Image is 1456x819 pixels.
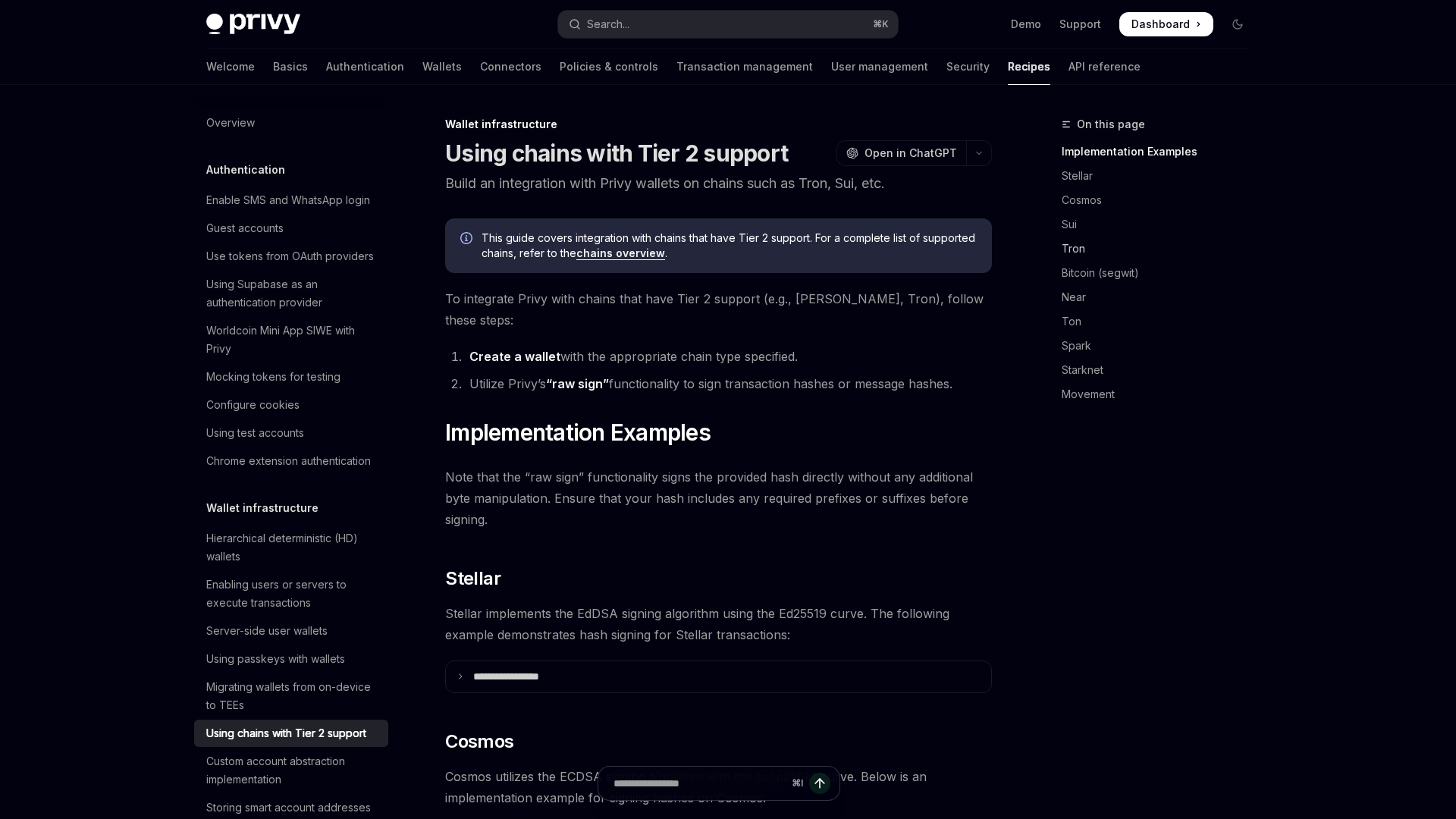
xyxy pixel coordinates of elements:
div: Using Supabase as an authentication provider [206,275,379,312]
span: Stellar [445,566,500,591]
a: Dashboard [1119,12,1213,36]
a: Sui [1062,212,1262,237]
a: Overview [194,109,388,136]
a: Demo [1011,17,1041,32]
a: Using Supabase as an authentication provider [194,271,388,316]
div: Overview [206,114,255,132]
a: Worldcoin Mini App SIWE with Privy [194,317,388,362]
a: Use tokens from OAuth providers [194,243,388,270]
a: Security [946,49,990,85]
a: Enabling users or servers to execute transactions [194,571,388,617]
div: Chrome extension authentication [206,452,371,470]
a: API reference [1068,49,1141,85]
a: Spark [1062,334,1262,358]
a: Movement [1062,382,1262,406]
a: Basics [273,49,308,85]
div: Custom account abstraction implementation [206,752,379,789]
div: Wallet infrastructure [445,117,992,132]
span: Open in ChatGPT [864,146,957,161]
div: Using passkeys with wallets [206,650,345,668]
a: Implementation Examples [1062,140,1262,164]
a: Configure cookies [194,391,388,419]
span: Dashboard [1131,17,1190,32]
button: Toggle dark mode [1225,12,1250,36]
div: Mocking tokens for testing [206,368,340,386]
span: ⌘ K [873,18,889,30]
a: Tron [1062,237,1262,261]
div: Worldcoin Mini App SIWE with Privy [206,322,379,358]
div: Using test accounts [206,424,304,442]
a: Near [1062,285,1262,309]
li: with the appropriate chain type specified. [465,346,992,367]
div: Hierarchical deterministic (HD) wallets [206,529,379,566]
span: Implementation Examples [445,419,711,446]
button: Open search [558,11,898,38]
a: Stellar [1062,164,1262,188]
div: Configure cookies [206,396,300,414]
a: Wallets [422,49,462,85]
input: Ask a question... [613,767,786,800]
li: Utilize Privy’s functionality to sign transaction hashes or message hashes. [465,373,992,394]
span: Cosmos [445,730,513,754]
a: Bitcoin (segwit) [1062,261,1262,285]
a: Migrating wallets from on-device to TEEs [194,673,388,719]
h5: Authentication [206,161,285,179]
a: Welcome [206,49,255,85]
svg: Info [460,232,475,247]
div: Enable SMS and WhatsApp login [206,191,370,209]
a: User management [831,49,928,85]
a: Cosmos [1062,188,1262,212]
button: Send message [809,773,830,794]
a: Enable SMS and WhatsApp login [194,187,388,214]
a: Create a wallet [469,349,560,365]
a: Transaction management [676,49,813,85]
a: Policies & controls [560,49,658,85]
h5: Wallet infrastructure [206,499,318,517]
a: Using chains with Tier 2 support [194,720,388,747]
div: Guest accounts [206,219,284,237]
a: chains overview [576,246,665,260]
a: Recipes [1008,49,1050,85]
a: Server-side user wallets [194,617,388,645]
p: Build an integration with Privy wallets on chains such as Tron, Sui, etc. [445,173,992,194]
a: Support [1059,17,1101,32]
a: Chrome extension authentication [194,447,388,475]
span: On this page [1077,115,1145,133]
div: Use tokens from OAuth providers [206,247,374,265]
span: To integrate Privy with chains that have Tier 2 support (e.g., [PERSON_NAME], Tron), follow these... [445,288,992,331]
a: Using test accounts [194,419,388,447]
div: Storing smart account addresses [206,799,371,817]
img: dark logo [206,14,300,35]
a: Hierarchical deterministic (HD) wallets [194,525,388,570]
a: Guest accounts [194,215,388,242]
a: Starknet [1062,358,1262,382]
a: Mocking tokens for testing [194,363,388,391]
div: Using chains with Tier 2 support [206,724,366,742]
a: Using passkeys with wallets [194,645,388,673]
a: Authentication [326,49,404,85]
div: Enabling users or servers to execute transactions [206,576,379,612]
a: “raw sign” [546,376,609,392]
h1: Using chains with Tier 2 support [445,140,788,167]
div: Server-side user wallets [206,622,328,640]
span: This guide covers integration with chains that have Tier 2 support. For a complete list of suppor... [482,231,977,261]
div: Migrating wallets from on-device to TEEs [206,678,379,714]
a: Connectors [480,49,541,85]
div: Search... [587,15,629,33]
a: Custom account abstraction implementation [194,748,388,793]
button: Open in ChatGPT [836,140,966,166]
a: Ton [1062,309,1262,334]
span: Note that the “raw sign” functionality signs the provided hash directly without any additional by... [445,466,992,530]
span: Stellar implements the EdDSA signing algorithm using the Ed25519 curve. The following example dem... [445,603,992,645]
